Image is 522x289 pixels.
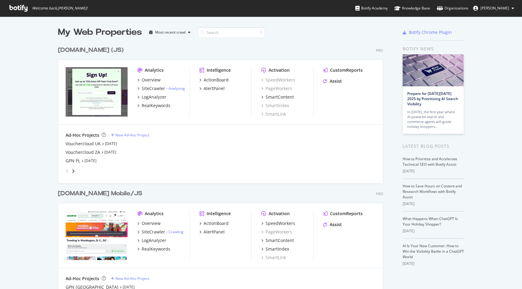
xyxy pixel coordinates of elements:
[66,141,101,147] a: Vouchercloud UK
[137,220,161,226] a: Overview
[145,67,164,73] div: Analytics
[376,191,383,197] div: Pro
[142,229,165,235] div: SiteCrawler
[261,85,292,92] a: PageWorkers
[137,85,185,92] a: SiteCrawler- Analyzing
[403,54,464,86] img: Prepare for Black Friday 2025 by Prioritizing AI Search Visibility
[142,77,161,83] div: Overview
[142,94,166,100] div: LogAnalyzer
[145,211,164,217] div: Analytics
[104,150,116,155] a: [DATE]
[266,246,289,252] div: SmartIndex
[261,229,292,235] a: PageWorkers
[261,237,294,244] a: SmartContent
[480,5,509,11] span: Juraj Mitosinka
[66,276,99,282] div: Ad-Hoc Projects
[261,220,295,226] a: SpeedWorkers
[261,111,286,117] a: SmartLink
[330,211,363,217] div: CustomReports
[403,243,464,259] a: AI Is Your New Customer: How to Win the Visibility Battle in a ChatGPT World
[58,46,126,55] a: [DOMAIN_NAME] (JS)
[66,211,128,260] img: groupon.com
[58,26,142,38] div: My Web Properties
[266,94,294,100] div: SmartContent
[142,246,170,252] div: RealKeywords
[403,156,457,167] a: How to Prioritize and Accelerate Technical SEO with Botify Assist
[155,31,186,34] div: Most recent crawl
[66,67,128,117] img: groupon.co.uk
[137,246,170,252] a: RealKeywords
[407,110,459,129] div: In [DATE], the first year where AI-powered search and commerce agents will guide holiday shoppers…
[437,5,468,11] div: Organizations
[198,27,265,38] input: Search
[147,27,193,37] button: Most recent crawl
[85,158,96,163] a: [DATE]
[403,201,464,207] div: [DATE]
[115,132,149,138] div: New Ad-Hoc Project
[261,103,289,109] a: SmartIndex
[66,149,100,155] a: Vouchercloud ZA
[403,143,464,150] div: Latest Blog Posts
[407,91,458,107] a: Prepare for [DATE][DATE] 2025 by Prioritizing AI Search Visibility
[403,168,464,174] div: [DATE]
[330,222,342,228] div: Assist
[142,237,166,244] div: LogAnalyzer
[204,220,229,226] div: ActionBoard
[32,6,87,11] span: Welcome back, [PERSON_NAME] !
[166,229,183,234] div: -
[58,189,145,198] a: [DOMAIN_NAME] Mobile/JS
[403,45,464,52] div: Botify news
[403,29,452,35] a: Botify Chrome Plugin
[330,78,342,84] div: Assist
[204,229,225,235] div: AlertPanel
[199,220,229,226] a: ActionBoard
[66,158,80,164] a: GPN PL
[261,246,289,252] a: SmartIndex
[266,237,294,244] div: SmartContent
[137,237,166,244] a: LogAnalyzer
[58,189,142,198] div: [DOMAIN_NAME] Mobile/JS
[66,132,99,138] div: Ad-Hoc Projects
[199,229,225,235] a: AlertPanel
[330,67,363,73] div: CustomReports
[261,255,286,261] a: SmartLink
[261,77,295,83] a: SpeedWorkers
[269,211,290,217] div: Activation
[204,77,229,83] div: ActionBoard
[115,276,149,281] div: New Ad-Hoc Project
[204,85,225,92] div: AlertPanel
[207,211,231,217] div: Intelligence
[71,168,75,174] div: angle-right
[142,220,161,226] div: Overview
[137,77,161,83] a: Overview
[266,220,295,226] div: SpeedWorkers
[376,48,383,53] div: Pro
[111,132,149,138] a: New Ad-Hoc Project
[323,67,363,73] a: CustomReports
[142,85,165,92] div: SiteCrawler
[63,166,71,176] div: angle-left
[169,86,185,91] a: Analyzing
[137,229,183,235] a: SiteCrawler- Crawling
[403,261,464,266] div: [DATE]
[403,183,462,200] a: How to Save Hours on Content and Research Workflows with Botify Assist
[142,103,170,109] div: RealKeywords
[323,211,363,217] a: CustomReports
[137,94,166,100] a: LogAnalyzer
[137,103,170,109] a: RealKeywords
[166,86,185,91] div: -
[58,46,124,55] div: [DOMAIN_NAME] (JS)
[169,229,183,234] a: Crawling
[468,3,519,13] button: [PERSON_NAME]
[111,276,149,281] a: New Ad-Hoc Project
[323,78,342,84] a: Assist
